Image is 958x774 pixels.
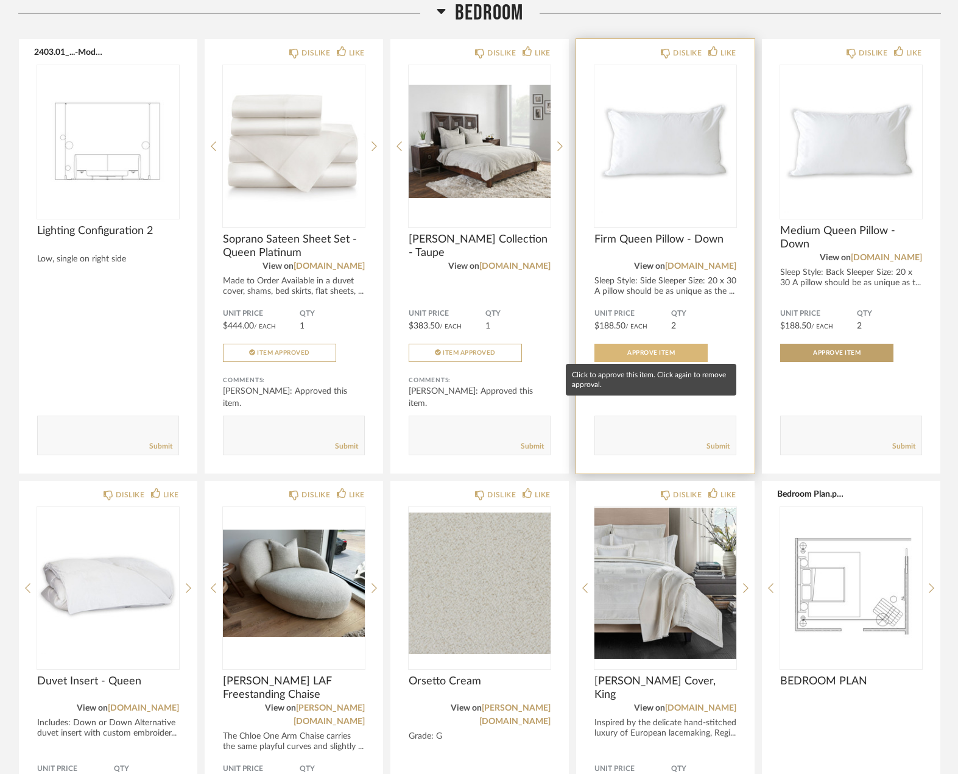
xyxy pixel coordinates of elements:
[37,718,179,739] div: Includes: Down or Down Alternative duvet insert with custom embroider...
[409,374,551,386] div: Comments:
[409,309,485,319] span: Unit Price
[301,489,330,501] div: DISLIKE
[223,374,365,386] div: Comments:
[300,322,305,330] span: 1
[594,309,671,319] span: Unit Price
[487,489,516,501] div: DISLIKE
[625,324,647,330] span: / Each
[780,309,857,319] span: Unit Price
[857,309,922,319] span: QTY
[223,507,365,659] div: 0
[780,322,811,330] span: $188.50
[108,704,179,712] a: [DOMAIN_NAME]
[37,675,179,688] span: Duvet Insert - Queen
[594,65,736,218] img: undefined
[409,731,551,742] div: Grade: G
[665,262,736,271] a: [DOMAIN_NAME]
[521,441,544,452] a: Submit
[223,344,336,362] button: Item Approved
[780,65,922,218] img: undefined
[149,441,172,452] a: Submit
[780,675,922,688] span: BEDROOM PLAN
[409,507,551,659] img: undefined
[485,309,551,319] span: QTY
[780,268,922,288] div: Sleep Style: Back Sleeper Size: 20 x 30 A pillow should be as unique as t...
[409,322,440,330] span: $383.50
[451,704,482,712] span: View on
[780,344,893,362] button: Approve Item
[223,276,365,297] div: Made to Order Available in a duvet cover, shams, bed skirts, flat sheets, ...
[594,764,671,774] span: Unit Price
[813,350,861,356] span: Approve Item
[114,764,179,774] span: QTY
[34,47,105,57] button: 2403.01_...-Model-3.pdf
[594,675,736,701] span: [PERSON_NAME] Cover, King
[37,507,179,659] div: 0
[777,489,848,499] button: Bedroom Plan.pdf
[671,322,676,330] span: 2
[594,507,736,659] img: undefined
[594,276,736,297] div: Sleep Style: Side Sleeper Size: 20 x 30 A pillow should be as unique as the ...
[223,322,254,330] span: $444.00
[409,65,551,218] img: undefined
[479,262,551,271] a: [DOMAIN_NAME]
[223,507,365,659] img: undefined
[485,322,490,330] span: 1
[116,489,144,501] div: DISLIKE
[820,254,851,262] span: View on
[335,441,358,452] a: Submit
[851,254,922,262] a: [DOMAIN_NAME]
[673,47,702,59] div: DISLIKE
[594,233,736,246] span: Firm Queen Pillow - Down
[634,262,665,271] span: View on
[223,233,365,260] span: Soprano Sateen Sheet Set - Queen Platinum
[301,47,330,59] div: DISLIKE
[594,507,736,659] div: 0
[720,47,736,59] div: LIKE
[163,489,179,501] div: LIKE
[257,350,310,356] span: Item Approved
[594,322,625,330] span: $188.50
[780,224,922,251] span: Medium Queen Pillow - Down
[37,764,114,774] span: Unit Price
[665,704,736,712] a: [DOMAIN_NAME]
[349,489,365,501] div: LIKE
[254,324,276,330] span: / Each
[409,344,522,362] button: Item Approved
[223,385,365,410] div: [PERSON_NAME]: Approved this item.
[671,309,736,319] span: QTY
[892,441,915,452] a: Submit
[673,489,702,501] div: DISLIKE
[811,324,833,330] span: / Each
[594,344,708,362] button: Approve Item
[223,309,300,319] span: Unit Price
[409,507,551,659] div: 0
[265,704,296,712] span: View on
[706,441,730,452] a: Submit
[294,704,365,726] a: [PERSON_NAME][DOMAIN_NAME]
[223,65,365,218] img: undefined
[780,507,922,659] div: 0
[720,489,736,501] div: LIKE
[349,47,365,59] div: LIKE
[37,507,179,659] img: undefined
[594,718,736,739] div: Inspired by the delicate hand-stitched luxury of European lacemaking, Regi...
[671,764,736,774] span: QTY
[300,309,365,319] span: QTY
[535,47,551,59] div: LIKE
[409,385,551,410] div: [PERSON_NAME]: Approved this item.
[409,65,551,218] div: 0
[223,764,300,774] span: Unit Price
[223,731,365,752] div: The Chloe One Arm Chaise carries the same playful curves and slightly ...
[37,224,179,238] span: Lighting Configuration 2
[859,47,887,59] div: DISLIKE
[479,704,551,726] a: [PERSON_NAME][DOMAIN_NAME]
[77,704,108,712] span: View on
[294,262,365,271] a: [DOMAIN_NAME]
[262,262,294,271] span: View on
[780,507,922,659] img: undefined
[440,324,462,330] span: / Each
[409,233,551,260] span: [PERSON_NAME] Collection - Taupe
[37,65,179,218] img: undefined
[634,704,665,712] span: View on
